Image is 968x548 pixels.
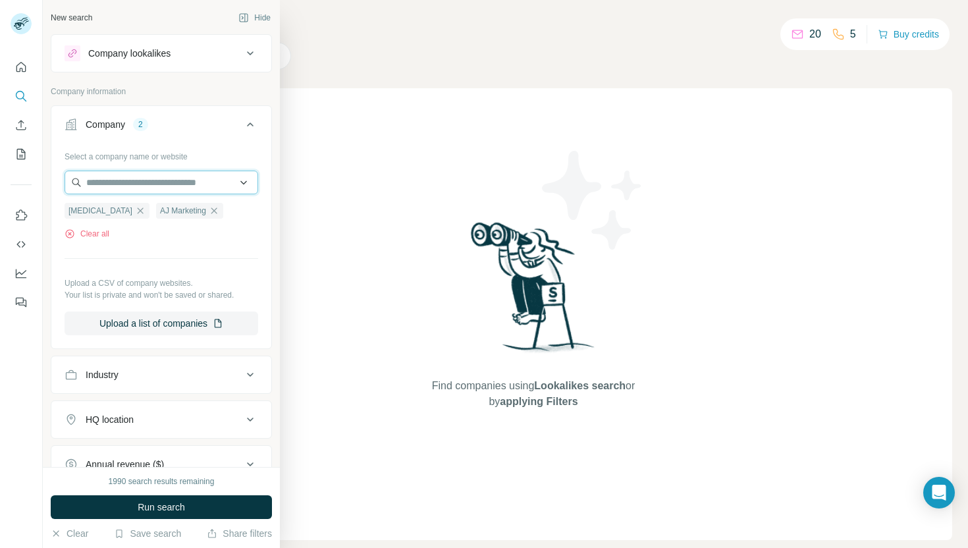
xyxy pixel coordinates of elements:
[133,119,148,130] div: 2
[68,205,132,217] span: [MEDICAL_DATA]
[11,84,32,108] button: Search
[65,312,258,335] button: Upload a list of companies
[86,458,164,471] div: Annual revenue ($)
[809,26,821,42] p: 20
[500,396,578,407] span: applying Filters
[51,359,271,391] button: Industry
[109,476,215,487] div: 1990 search results remaining
[11,204,32,227] button: Use Surfe on LinkedIn
[65,146,258,163] div: Select a company name or website
[229,8,280,28] button: Hide
[533,141,652,260] img: Surfe Illustration - Stars
[51,109,271,146] button: Company2
[11,290,32,314] button: Feedback
[65,289,258,301] p: Your list is private and won't be saved or shared.
[65,228,109,240] button: Clear all
[51,404,271,435] button: HQ location
[51,527,88,540] button: Clear
[465,219,602,366] img: Surfe Illustration - Woman searching with binoculars
[11,142,32,166] button: My lists
[878,25,939,43] button: Buy credits
[51,86,272,97] p: Company information
[428,378,639,410] span: Find companies using or by
[11,113,32,137] button: Enrich CSV
[51,38,271,69] button: Company lookalikes
[534,380,626,391] span: Lookalikes search
[11,55,32,79] button: Quick start
[138,501,185,514] span: Run search
[65,277,258,289] p: Upload a CSV of company websites.
[923,477,955,508] div: Open Intercom Messenger
[850,26,856,42] p: 5
[11,261,32,285] button: Dashboard
[207,527,272,540] button: Share filters
[51,495,272,519] button: Run search
[51,12,92,24] div: New search
[115,16,952,34] h4: Search
[114,527,181,540] button: Save search
[86,118,125,131] div: Company
[88,47,171,60] div: Company lookalikes
[11,233,32,256] button: Use Surfe API
[86,368,119,381] div: Industry
[51,449,271,480] button: Annual revenue ($)
[160,205,206,217] span: AJ Marketing
[86,413,134,426] div: HQ location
